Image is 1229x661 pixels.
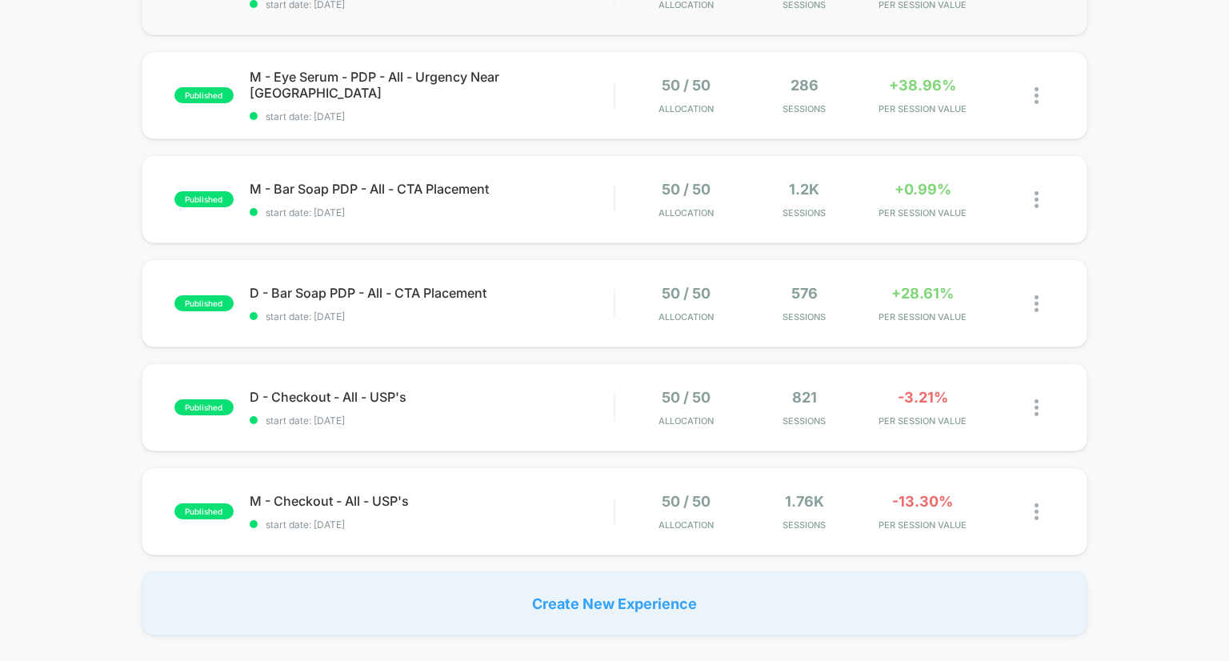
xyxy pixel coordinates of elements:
span: published [174,295,234,311]
span: 50 / 50 [662,77,711,94]
span: 50 / 50 [662,285,711,302]
span: 50 / 50 [662,181,711,198]
span: +0.99% [895,181,951,198]
span: Sessions [749,207,859,218]
span: Allocation [659,207,714,218]
span: PER SESSION VALUE [867,519,978,531]
span: D - Bar Soap PDP - All - CTA Placement [250,285,614,301]
span: PER SESSION VALUE [867,103,978,114]
span: +38.96% [889,77,956,94]
span: -3.21% [898,389,948,406]
span: start date: [DATE] [250,519,614,531]
span: Sessions [749,519,859,531]
span: Allocation [659,311,714,322]
span: start date: [DATE] [250,415,614,427]
span: M - Bar Soap PDP - All - CTA Placement [250,181,614,197]
span: 1.2k [789,181,819,198]
span: +28.61% [891,285,954,302]
span: published [174,503,234,519]
span: Allocation [659,103,714,114]
img: close [1035,295,1039,312]
span: 821 [792,389,817,406]
span: 286 [791,77,819,94]
span: M - Eye Serum - PDP - All - Urgency Near [GEOGRAPHIC_DATA] [250,69,614,101]
span: 50 / 50 [662,493,711,510]
span: Sessions [749,415,859,427]
span: PER SESSION VALUE [867,311,978,322]
span: 1.76k [785,493,824,510]
img: close [1035,503,1039,520]
span: 50 / 50 [662,389,711,406]
span: PER SESSION VALUE [867,415,978,427]
img: close [1035,87,1039,104]
img: close [1035,399,1039,416]
span: start date: [DATE] [250,206,614,218]
span: published [174,87,234,103]
span: Sessions [749,311,859,322]
span: start date: [DATE] [250,110,614,122]
span: D - Checkout - All - USP's [250,389,614,405]
span: 576 [791,285,818,302]
span: Allocation [659,519,714,531]
span: start date: [DATE] [250,310,614,322]
img: close [1035,191,1039,208]
span: Allocation [659,415,714,427]
div: Create New Experience [142,571,1088,635]
span: PER SESSION VALUE [867,207,978,218]
span: Sessions [749,103,859,114]
span: published [174,191,234,207]
span: published [174,399,234,415]
span: -13.30% [892,493,953,510]
span: M - Checkout - All - USP's [250,493,614,509]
